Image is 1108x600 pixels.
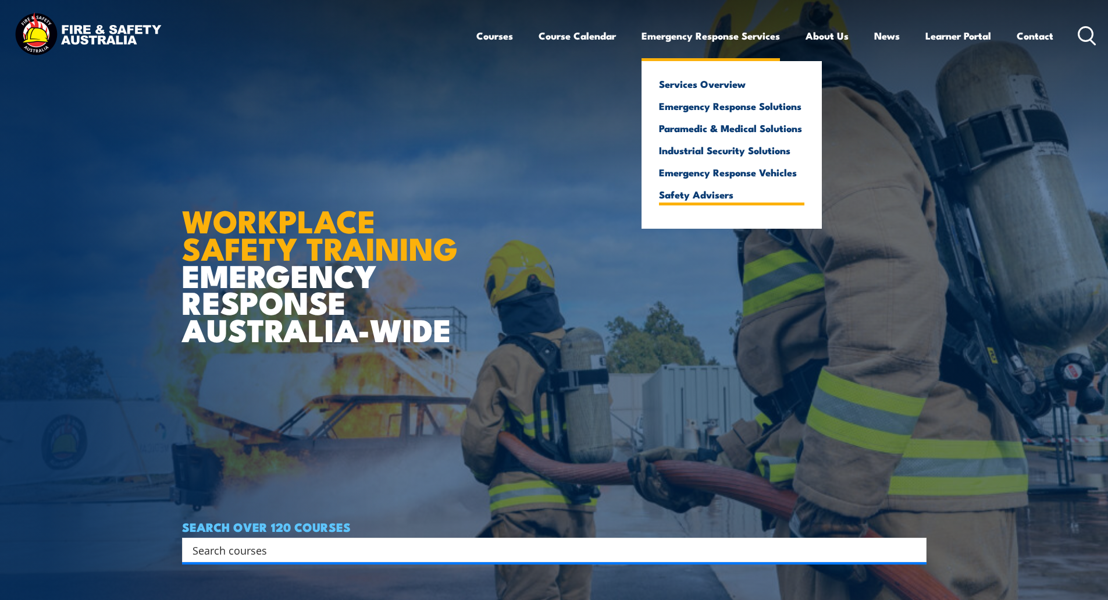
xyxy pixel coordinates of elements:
[659,145,804,155] a: Industrial Security Solutions
[874,20,900,51] a: News
[659,123,804,133] a: Paramedic & Medical Solutions
[182,196,458,271] strong: WORKPLACE SAFETY TRAINING
[659,79,804,89] a: Services Overview
[182,520,927,533] h4: SEARCH OVER 120 COURSES
[1017,20,1053,51] a: Contact
[659,167,804,177] a: Emergency Response Vehicles
[642,20,780,51] a: Emergency Response Services
[659,101,804,111] a: Emergency Response Solutions
[193,541,901,559] input: Search input
[182,177,466,343] h1: EMERGENCY RESPONSE AUSTRALIA-WIDE
[659,189,804,200] a: Safety Advisers
[195,542,903,558] form: Search form
[906,542,922,558] button: Search magnifier button
[476,20,513,51] a: Courses
[925,20,991,51] a: Learner Portal
[539,20,616,51] a: Course Calendar
[806,20,849,51] a: About Us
